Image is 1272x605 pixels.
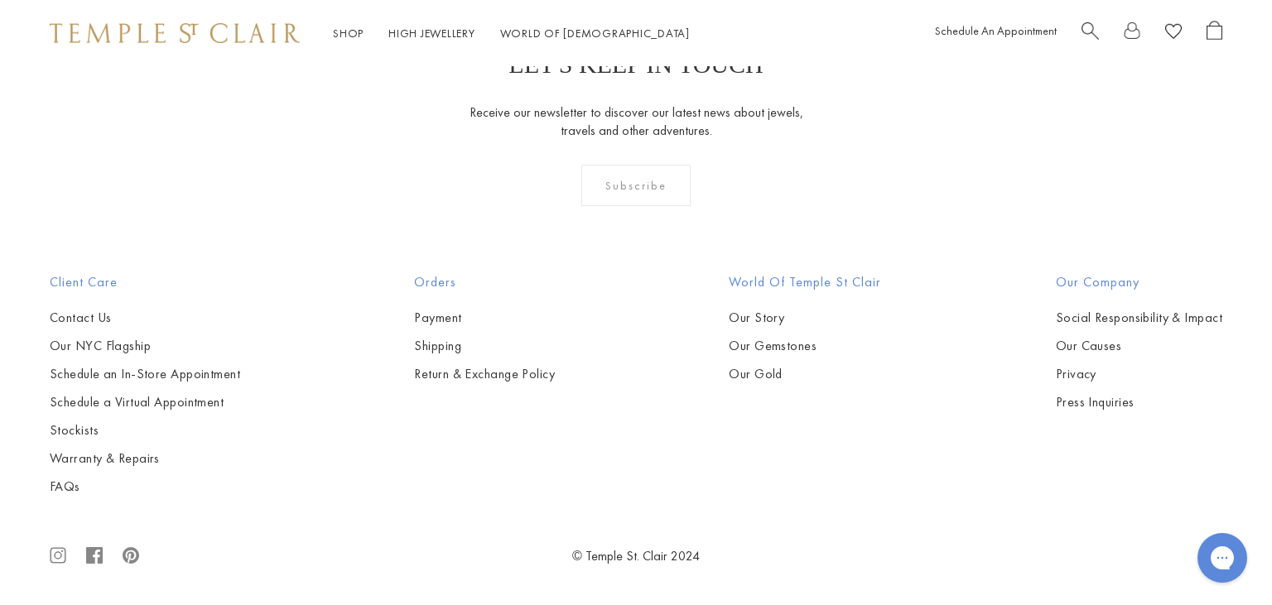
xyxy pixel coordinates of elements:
[50,365,240,383] a: Schedule an In-Store Appointment
[414,309,555,327] a: Payment
[1056,393,1222,411] a: Press Inquiries
[50,272,240,292] h2: Client Care
[1056,309,1222,327] a: Social Responsibility & Impact
[935,23,1057,38] a: Schedule An Appointment
[572,547,700,564] a: © Temple St. Clair 2024
[1189,527,1255,588] iframe: Gorgias live chat messenger
[500,26,690,41] a: World of [DEMOGRAPHIC_DATA]World of [DEMOGRAPHIC_DATA]
[50,23,300,43] img: Temple St. Clair
[414,337,555,355] a: Shipping
[729,272,881,292] h2: World of Temple St Clair
[1082,21,1099,46] a: Search
[729,365,881,383] a: Our Gold
[388,26,475,41] a: High JewelleryHigh Jewellery
[729,337,881,355] a: Our Gemstones
[1056,337,1222,355] a: Our Causes
[50,421,240,439] a: Stockists
[581,165,691,206] div: Subscribe
[1056,365,1222,383] a: Privacy
[729,309,881,327] a: Our Story
[1056,272,1222,292] h2: Our Company
[50,309,240,327] a: Contact Us
[50,337,240,355] a: Our NYC Flagship
[50,393,240,411] a: Schedule a Virtual Appointment
[333,23,690,44] nav: Main navigation
[50,449,240,468] a: Warranty & Repairs
[50,478,240,496] a: FAQs
[469,103,804,140] p: Receive our newsletter to discover our latest news about jewels, travels and other adventures.
[414,272,555,292] h2: Orders
[414,365,555,383] a: Return & Exchange Policy
[333,26,364,41] a: ShopShop
[1207,21,1222,46] a: Open Shopping Bag
[1165,21,1182,46] a: View Wishlist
